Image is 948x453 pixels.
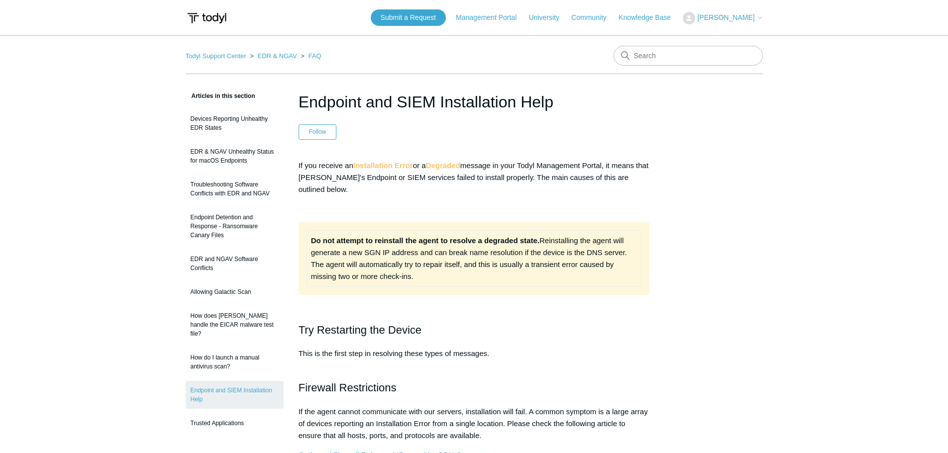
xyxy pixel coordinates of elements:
a: Allowing Galactic Scan [186,282,284,301]
h2: Firewall Restrictions [299,379,650,396]
a: Community [571,12,617,23]
a: Endpoint Detention and Response - Ransomware Canary Files [186,208,284,245]
p: This is the first step in resolving these types of messages. [299,348,650,371]
p: If you receive an or a message in your Todyl Management Portal, it means that [PERSON_NAME]'s End... [299,160,650,195]
button: Follow Article [299,124,337,139]
a: University [528,12,569,23]
a: EDR & NGAV [257,52,297,60]
a: Management Portal [456,12,527,23]
a: Submit a Request [371,9,446,26]
img: Todyl Support Center Help Center home page [186,9,228,27]
li: Todyl Support Center [186,52,248,60]
strong: Do not attempt to reinstall the agent to resolve a degraded state. [311,236,539,245]
button: [PERSON_NAME] [683,12,762,24]
a: How do I launch a manual antivirus scan? [186,348,284,376]
li: FAQ [299,52,321,60]
td: Reinstalling the agent will generate a new SGN IP address and can break name resolution if the de... [307,230,641,286]
a: EDR and NGAV Software Conflicts [186,250,284,277]
input: Search [614,46,763,66]
a: How does [PERSON_NAME] handle the EICAR malware test file? [186,306,284,343]
span: [PERSON_NAME] [697,13,754,21]
h1: Endpoint and SIEM Installation Help [299,90,650,114]
li: EDR & NGAV [248,52,299,60]
p: If the agent cannot communicate with our servers, installation will fail. A common symptom is a l... [299,406,650,442]
a: Knowledge Base [619,12,681,23]
strong: Installation Error [353,161,413,170]
a: Todyl Support Center [186,52,246,60]
a: Trusted Applications [186,414,284,433]
a: EDR & NGAV Unhealthy Status for macOS Endpoints [186,142,284,170]
strong: Degraded [426,161,460,170]
a: Troubleshooting Software Conflicts with EDR and NGAV [186,175,284,203]
a: Devices Reporting Unhealthy EDR States [186,109,284,137]
a: FAQ [309,52,321,60]
a: Endpoint and SIEM Installation Help [186,381,284,409]
span: Articles in this section [186,92,255,99]
h2: Try Restarting the Device [299,321,650,339]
